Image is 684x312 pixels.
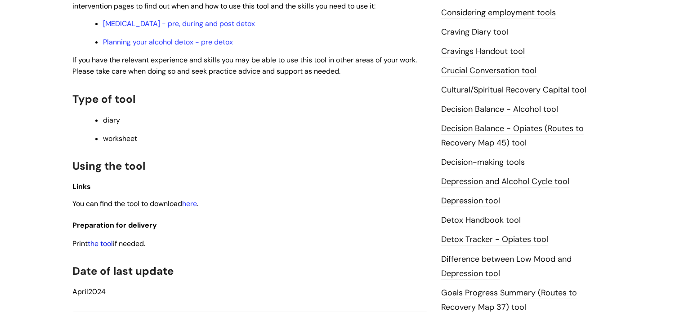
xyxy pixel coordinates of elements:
a: Difference between Low Mood and Depression tool [441,254,572,280]
a: Craving Diary tool [441,26,508,38]
a: Cultural/Spiritual Recovery Capital tool [441,84,586,96]
a: Depression tool [441,195,500,207]
span: Type of tool [72,92,135,106]
a: Decision Balance - Alcohol tool [441,104,558,115]
a: [MEDICAL_DATA] - pre, during and post detox [103,19,255,28]
a: Cravings Handout tool [441,46,525,57]
a: Considering employment tools [441,7,556,19]
a: here [182,199,197,208]
span: April [72,287,88,296]
span: diary [103,115,120,125]
span: 2024 [72,287,106,296]
a: the tool [88,239,113,248]
a: Planning your alcohol detox - pre detox [103,37,233,47]
span: worksheet [103,134,137,143]
span: If you have the relevant experience and skills you may be able to use this tool in other areas of... [72,55,417,76]
span: Using the tool [72,159,145,173]
span: Print [72,239,88,248]
a: Crucial Conversation tool [441,65,536,77]
span: if needed. [88,239,145,248]
span: Links [72,182,91,191]
a: Detox Tracker - Opiates tool [441,234,548,246]
a: Detox Handbook tool [441,215,521,226]
span: Date of last update [72,264,174,278]
a: Decision-making tools [441,157,525,168]
a: Decision Balance - Opiates (Routes to Recovery Map 45) tool [441,123,584,149]
span: You can find the tool to download . [72,199,198,208]
a: Depression and Alcohol Cycle tool [441,176,569,188]
span: Preparation for delivery [72,220,157,230]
